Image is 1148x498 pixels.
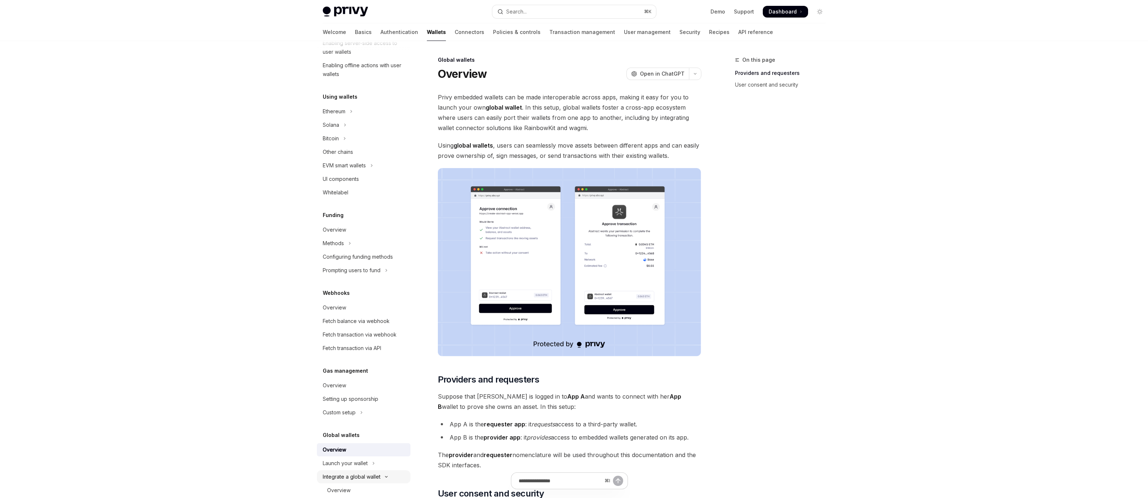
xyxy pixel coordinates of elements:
button: Toggle Prompting users to fund section [317,264,410,277]
a: Overview [317,301,410,314]
button: Send message [613,476,623,486]
button: Toggle Integrate a global wallet section [317,470,410,483]
a: Dashboard [763,6,808,18]
strong: requester app [484,421,525,428]
strong: provider [449,451,473,459]
div: Other chains [323,148,353,156]
a: Policies & controls [493,23,541,41]
div: UI components [323,175,359,183]
div: Custom setup [323,408,356,417]
div: Whitelabel [323,188,348,197]
strong: global wallets [454,142,493,149]
a: Setting up sponsorship [317,392,410,406]
a: Basics [355,23,372,41]
a: Overview [317,223,410,236]
button: Open search [492,5,656,18]
a: Overview [317,379,410,392]
a: Whitelabel [317,186,410,199]
a: API reference [738,23,773,41]
div: Ethereum [323,107,345,116]
div: Fetch transaction via API [323,344,381,353]
div: Prompting users to fund [323,266,380,275]
div: Global wallets [438,56,701,64]
h5: Gas management [323,366,368,375]
a: Configuring funding methods [317,250,410,263]
strong: App B [438,393,681,410]
span: Dashboard [769,8,797,15]
a: Transaction management [549,23,615,41]
a: Fetch transaction via API [317,342,410,355]
div: Launch your wallet [323,459,368,468]
div: Overview [323,225,346,234]
div: Enabling offline actions with user wallets [323,61,406,79]
span: Providers and requesters [438,374,539,385]
strong: App A [567,393,585,400]
strong: global wallet [486,104,522,111]
li: App B is the : it access to embedded wallets generated on its app. [438,432,701,442]
a: Fetch balance via webhook [317,315,410,328]
div: Overview [323,303,346,312]
button: Open in ChatGPT [626,68,689,80]
button: Toggle Methods section [317,237,410,250]
a: Overview [317,484,410,497]
a: Overview [317,443,410,456]
h5: Global wallets [323,431,360,440]
a: Authentication [380,23,418,41]
span: On this page [742,56,775,64]
div: Integrate a global wallet [323,472,380,481]
span: Using , users can seamlessly move assets between different apps and can easily prove ownership of... [438,140,701,161]
div: Fetch transaction via webhook [323,330,397,339]
div: Methods [323,239,344,248]
button: Toggle EVM smart wallets section [317,159,410,172]
a: Demo [711,8,725,15]
div: Solana [323,121,339,129]
h5: Webhooks [323,289,350,297]
div: Fetch balance via webhook [323,317,390,326]
a: User management [624,23,671,41]
button: Toggle Bitcoin section [317,132,410,145]
img: light logo [323,7,368,17]
h5: Using wallets [323,92,357,101]
a: Security [679,23,700,41]
span: Privy embedded wallets can be made interoperable across apps, making it easy for you to launch yo... [438,92,701,133]
a: UI components [317,172,410,186]
li: App A is the : it access to a third-party wallet. [438,419,701,429]
button: Toggle Custom setup section [317,406,410,419]
a: Fetch transaction via webhook [317,328,410,341]
a: Support [734,8,754,15]
a: User consent and security [735,79,831,91]
span: Open in ChatGPT [640,70,685,77]
div: Setting up sponsorship [323,395,378,403]
a: Enabling offline actions with user wallets [317,59,410,81]
button: Toggle Solana section [317,118,410,132]
button: Toggle Ethereum section [317,105,410,118]
input: Ask a question... [519,473,602,489]
em: requests [531,421,555,428]
button: Toggle dark mode [814,6,826,18]
span: The and nomenclature will be used throughout this documentation and the SDK interfaces. [438,450,701,470]
a: Wallets [427,23,446,41]
div: Bitcoin [323,134,339,143]
em: provides [527,434,551,441]
span: Suppose that [PERSON_NAME] is logged in to and wants to connect with her wallet to prove she owns... [438,391,701,412]
a: Other chains [317,145,410,159]
a: Welcome [323,23,346,41]
a: Recipes [709,23,730,41]
div: EVM smart wallets [323,161,366,170]
div: Overview [323,381,346,390]
div: Overview [323,445,346,454]
span: ⌘ K [644,9,652,15]
button: Toggle Launch your wallet section [317,457,410,470]
a: Providers and requesters [735,67,831,79]
img: images/Crossapp.png [438,168,701,356]
h5: Funding [323,211,344,220]
a: Connectors [455,23,484,41]
div: Search... [506,7,527,16]
strong: requester [484,451,512,459]
strong: provider app [484,434,520,441]
div: Overview [327,486,351,495]
h1: Overview [438,67,487,80]
div: Configuring funding methods [323,252,393,261]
